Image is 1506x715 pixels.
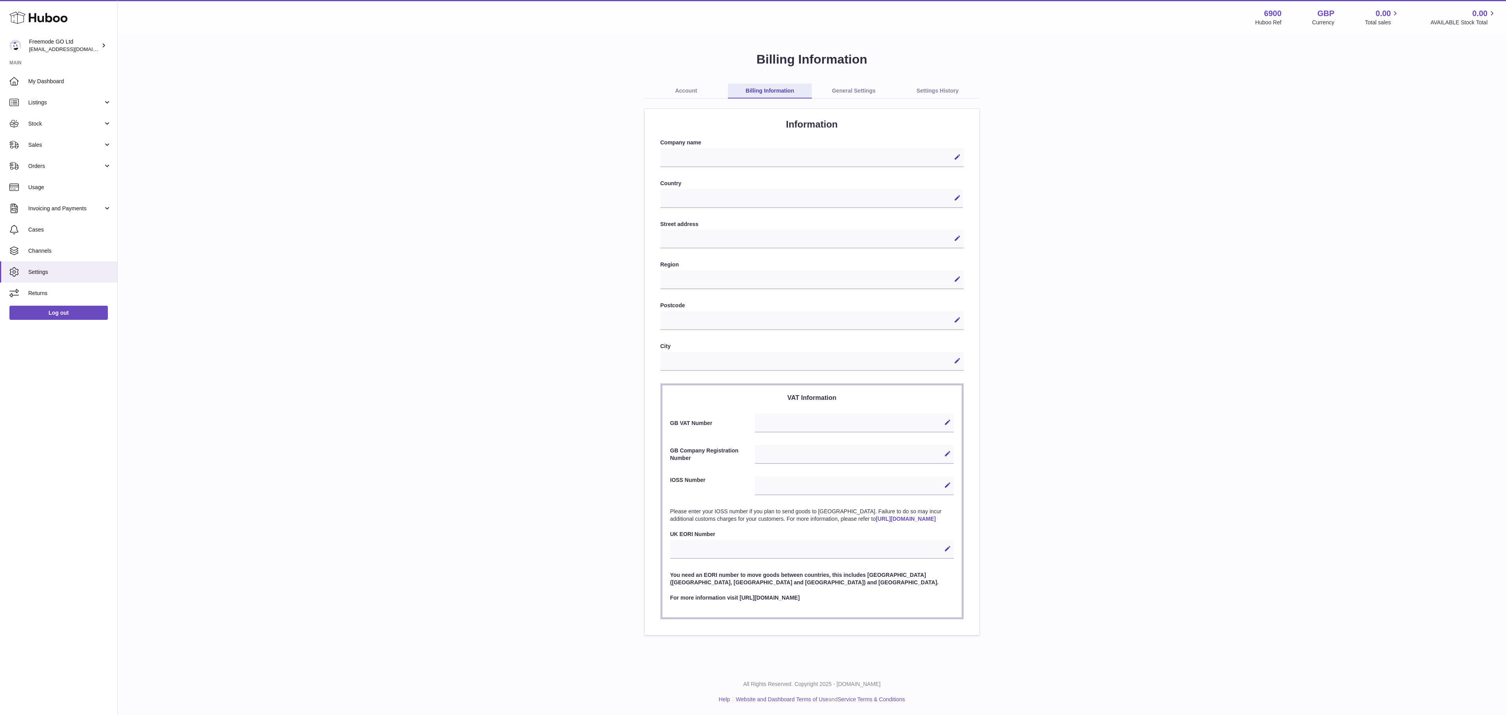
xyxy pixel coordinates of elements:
[660,343,964,350] label: City
[660,261,964,268] label: Region
[1264,8,1282,19] strong: 6900
[670,447,755,462] label: GB Company Registration Number
[29,38,100,53] div: Freemode GO Ltd
[28,162,103,170] span: Orders
[28,290,111,297] span: Returns
[660,180,964,187] label: Country
[28,141,103,149] span: Sales
[728,84,812,98] a: Billing Information
[1255,19,1282,26] div: Huboo Ref
[130,51,1493,68] h1: Billing Information
[28,247,111,255] span: Channels
[660,302,964,309] label: Postcode
[660,139,964,146] label: Company name
[670,508,954,523] p: Please enter your IOSS number if you plan to send goods to [GEOGRAPHIC_DATA]. Failure to do so ma...
[896,84,980,98] a: Settings History
[838,696,905,702] a: Service Terms & Conditions
[1317,8,1334,19] strong: GBP
[660,221,964,228] label: Street address
[1376,8,1391,19] span: 0.00
[29,46,115,52] span: [EMAIL_ADDRESS][DOMAIN_NAME]
[124,680,1500,688] p: All Rights Reserved. Copyright 2025 - [DOMAIN_NAME]
[1365,8,1400,26] a: 0.00 Total sales
[719,696,730,702] a: Help
[28,120,103,128] span: Stock
[1430,19,1497,26] span: AVAILABLE Stock Total
[28,226,111,233] span: Cases
[644,84,728,98] a: Account
[9,40,21,51] img: internalAdmin-6900@internal.huboo.com
[1312,19,1335,26] div: Currency
[812,84,896,98] a: General Settings
[1365,19,1400,26] span: Total sales
[28,99,103,106] span: Listings
[670,420,755,427] label: GB VAT Number
[660,118,964,131] h2: Information
[1472,8,1488,19] span: 0.00
[670,531,954,538] label: UK EORI Number
[670,571,954,586] p: You need an EORI number to move goods between countries, this includes [GEOGRAPHIC_DATA] ([GEOGRA...
[670,393,954,402] h3: VAT Information
[670,476,755,493] label: IOSS Number
[28,78,111,85] span: My Dashboard
[28,184,111,191] span: Usage
[1430,8,1497,26] a: 0.00 AVAILABLE Stock Total
[670,594,954,602] p: For more information visit [URL][DOMAIN_NAME]
[733,696,905,703] li: and
[9,306,108,320] a: Log out
[28,205,103,212] span: Invoicing and Payments
[736,696,828,702] a: Website and Dashboard Terms of Use
[28,268,111,276] span: Settings
[876,516,936,522] a: [URL][DOMAIN_NAME]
